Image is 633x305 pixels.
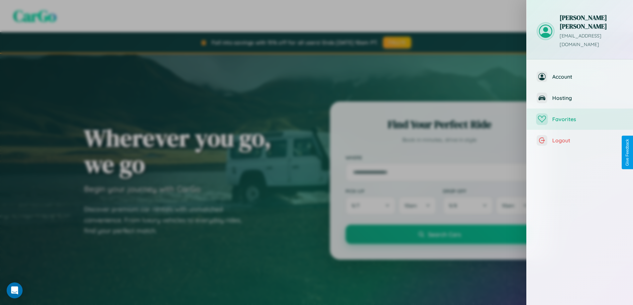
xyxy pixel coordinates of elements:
button: Hosting [527,87,633,109]
button: Account [527,66,633,87]
button: Favorites [527,109,633,130]
span: Logout [552,137,623,144]
h3: [PERSON_NAME] [PERSON_NAME] [560,13,623,31]
div: Open Intercom Messenger [7,282,23,298]
p: [EMAIL_ADDRESS][DOMAIN_NAME] [560,32,623,49]
span: Favorites [552,116,623,122]
span: Hosting [552,95,623,101]
span: Account [552,73,623,80]
div: Give Feedback [625,139,630,166]
button: Logout [527,130,633,151]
